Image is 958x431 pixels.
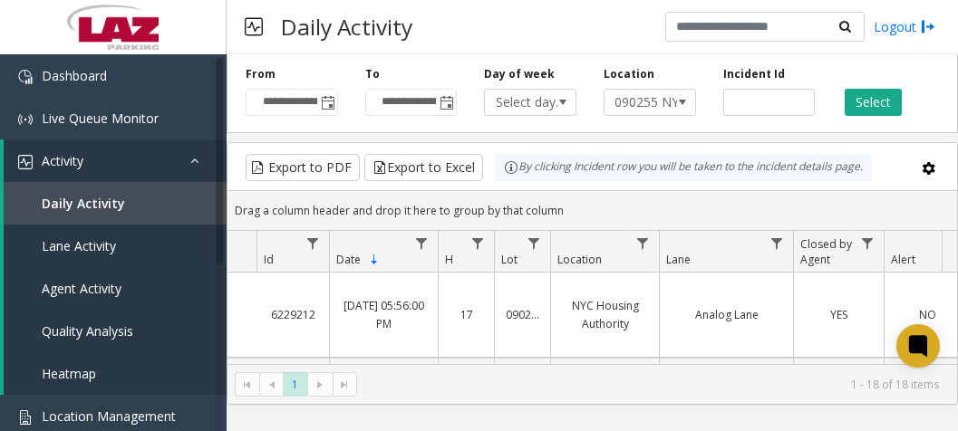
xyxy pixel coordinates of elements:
[368,377,939,392] kendo-pager-info: 1 - 18 of 18 items
[466,231,490,255] a: H Filter Menu
[42,280,121,297] span: Agent Activity
[42,152,83,169] span: Activity
[765,231,789,255] a: Lane Filter Menu
[921,17,935,36] img: logout
[522,231,547,255] a: Lot Filter Menu
[4,267,227,310] a: Agent Activity
[666,252,691,267] span: Lane
[501,252,518,267] span: Lot
[245,5,263,49] img: pageIcon
[504,160,518,175] img: infoIcon.svg
[264,252,274,267] span: Id
[42,322,133,340] span: Quality Analysis
[301,231,325,255] a: Id Filter Menu
[891,252,915,267] span: Alert
[42,195,125,212] span: Daily Activity
[42,407,176,425] span: Location Management
[283,372,307,397] span: Page 1
[42,110,159,127] span: Live Queue Monitor
[484,66,555,82] label: Day of week
[557,252,602,267] span: Location
[336,252,361,267] span: Date
[42,237,116,254] span: Lane Activity
[4,225,227,267] a: Lane Activity
[562,297,648,331] a: NYC Housing Authority
[341,297,427,331] a: [DATE] 05:56:00 PM
[4,310,227,352] a: Quality Analysis
[18,70,33,84] img: 'icon'
[18,155,33,169] img: 'icon'
[436,90,456,115] span: Toggle popup
[485,90,557,115] span: Select day...
[410,231,434,255] a: Date Filter Menu
[18,112,33,127] img: 'icon'
[246,66,276,82] label: From
[845,89,902,116] button: Select
[227,231,957,364] div: Data table
[830,307,847,322] span: YES
[317,90,337,115] span: Toggle popup
[874,17,935,36] a: Logout
[800,236,852,267] span: Closed by Agent
[267,306,318,323] a: 6229212
[605,90,677,115] span: 090255 NYC Housing Authority
[365,66,380,82] label: To
[4,352,227,395] a: Heatmap
[227,195,957,226] div: Drag a column header and drop it here to group by that column
[495,154,872,181] div: By clicking Incident row you will be taken to the incident details page.
[723,66,785,82] label: Incident Id
[18,410,33,425] img: 'icon'
[805,306,873,323] a: YES
[367,253,382,267] span: Sortable
[246,154,360,181] button: Export to PDF
[856,231,880,255] a: Closed by Agent Filter Menu
[4,182,227,225] a: Daily Activity
[450,306,483,323] a: 17
[42,365,96,382] span: Heatmap
[604,66,654,82] label: Location
[272,5,421,49] h3: Daily Activity
[445,252,453,267] span: H
[671,306,782,323] a: Analog Lane
[364,154,483,181] button: Export to Excel
[506,306,539,323] a: 090255
[631,231,655,255] a: Location Filter Menu
[42,67,107,84] span: Dashboard
[4,139,227,182] a: Activity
